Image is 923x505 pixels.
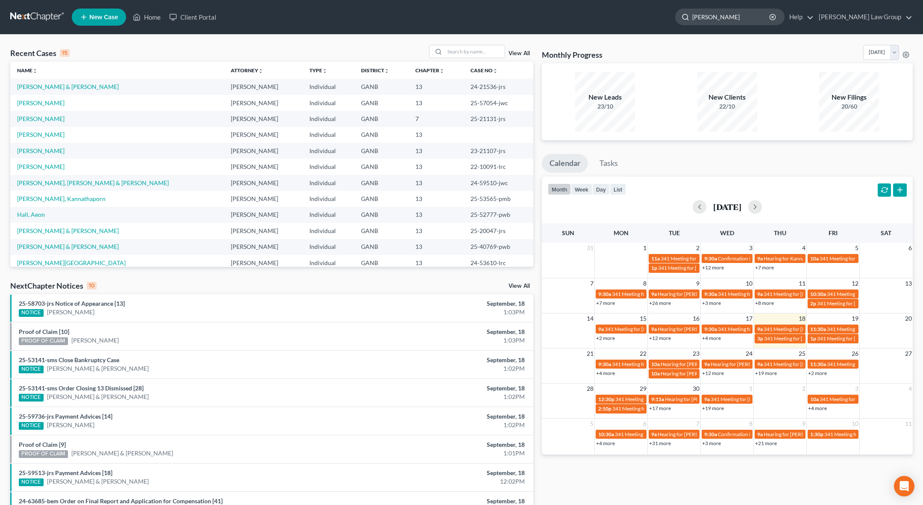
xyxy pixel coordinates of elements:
span: 3 [854,384,859,394]
h2: [DATE] [713,202,741,211]
div: NOTICE [19,478,44,486]
div: 22/10 [697,102,757,111]
span: 19 [851,313,859,324]
span: 2:10p [598,405,611,412]
td: 13 [409,127,464,143]
input: Search by name... [445,45,505,58]
a: View All [509,283,530,289]
span: 6 [642,419,647,429]
span: 17 [745,313,753,324]
span: 7 [589,278,594,289]
span: 28 [586,384,594,394]
td: 13 [409,223,464,239]
a: +2 more [808,370,827,376]
a: Case Nounfold_more [470,67,498,74]
span: Hearing for [PERSON_NAME] [658,291,724,297]
span: 21 [586,348,594,359]
span: 2 [695,243,700,253]
a: Help [785,9,814,25]
span: 341 Meeting for [PERSON_NAME] [612,361,689,367]
span: 9a [757,255,763,262]
div: NOTICE [19,394,44,402]
span: Hearing for [PERSON_NAME] [711,361,777,367]
td: Individual [303,207,354,223]
span: 8 [748,419,753,429]
a: Proof of Claim [10] [19,328,69,335]
span: 9a [704,396,710,402]
span: 341 Meeting for [PERSON_NAME] [711,396,788,402]
span: 7 [695,419,700,429]
span: 14 [586,313,594,324]
span: 341 Meeting for [PERSON_NAME] [661,255,738,262]
a: [PERSON_NAME] [17,147,65,154]
span: 10:30a [598,431,614,437]
a: Chapterunfold_more [415,67,444,74]
span: 24 [745,348,753,359]
span: 9a [757,326,763,332]
td: Individual [303,223,354,239]
td: GANB [354,95,408,111]
span: 10:30a [810,291,826,297]
span: 341 Meeting for [PERSON_NAME] [827,326,904,332]
td: GANB [354,207,408,223]
a: +7 more [755,264,774,271]
span: 9a [757,361,763,367]
td: 24-59510-jwc [464,175,533,191]
span: 9a [651,326,657,332]
a: Nameunfold_more [17,67,38,74]
span: 9:30a [704,326,717,332]
span: 12:30p [598,396,614,402]
span: 9 [801,419,806,429]
div: September, 18 [362,299,524,308]
span: 26 [851,348,859,359]
div: New Clients [697,92,757,102]
td: 13 [409,79,464,95]
div: PROOF OF CLAIM [19,450,68,458]
span: 9a [598,326,604,332]
div: Open Intercom Messenger [894,476,914,496]
td: 13 [409,207,464,223]
i: unfold_more [439,68,444,74]
a: +19 more [702,405,724,411]
span: 11 [798,278,806,289]
td: GANB [354,255,408,271]
a: +4 more [808,405,827,411]
td: 25-52777-pwb [464,207,533,223]
span: 10a [651,370,660,377]
div: 1:02PM [362,364,524,373]
span: 9:30a [598,291,611,297]
td: Individual [303,191,354,207]
td: [PERSON_NAME] [224,255,303,271]
span: 11:30a [810,361,826,367]
button: list [610,183,626,195]
td: GANB [354,239,408,255]
td: 25-20047-jrs [464,223,533,239]
td: Individual [303,159,354,174]
div: September, 18 [362,440,524,449]
span: 31 [586,243,594,253]
span: 23 [692,348,700,359]
span: Tue [669,229,680,236]
span: 341 Meeting for [PERSON_NAME] & [PERSON_NAME] [612,291,734,297]
a: +31 more [649,440,671,446]
span: 29 [639,384,647,394]
span: 4 [801,243,806,253]
span: 1p [810,335,816,342]
span: 16 [692,313,700,324]
a: [PERSON_NAME] & [PERSON_NAME] [17,83,119,90]
a: 25-53141-sms Order Closing 13 Dismissed [28] [19,384,144,392]
button: month [548,183,571,195]
td: [PERSON_NAME] [224,95,303,111]
span: Sat [881,229,891,236]
a: Tasks [592,154,626,173]
a: [PERSON_NAME] [71,336,119,345]
span: 2 [801,384,806,394]
a: [PERSON_NAME] & [PERSON_NAME] [47,393,149,401]
a: [PERSON_NAME] [47,308,94,316]
a: [PERSON_NAME] [17,115,65,122]
span: Sun [562,229,574,236]
span: 22 [639,348,647,359]
td: Individual [303,127,354,143]
a: Attorneyunfold_more [231,67,263,74]
span: Confirmation Hearing for [PERSON_NAME] & [PERSON_NAME] [718,431,861,437]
